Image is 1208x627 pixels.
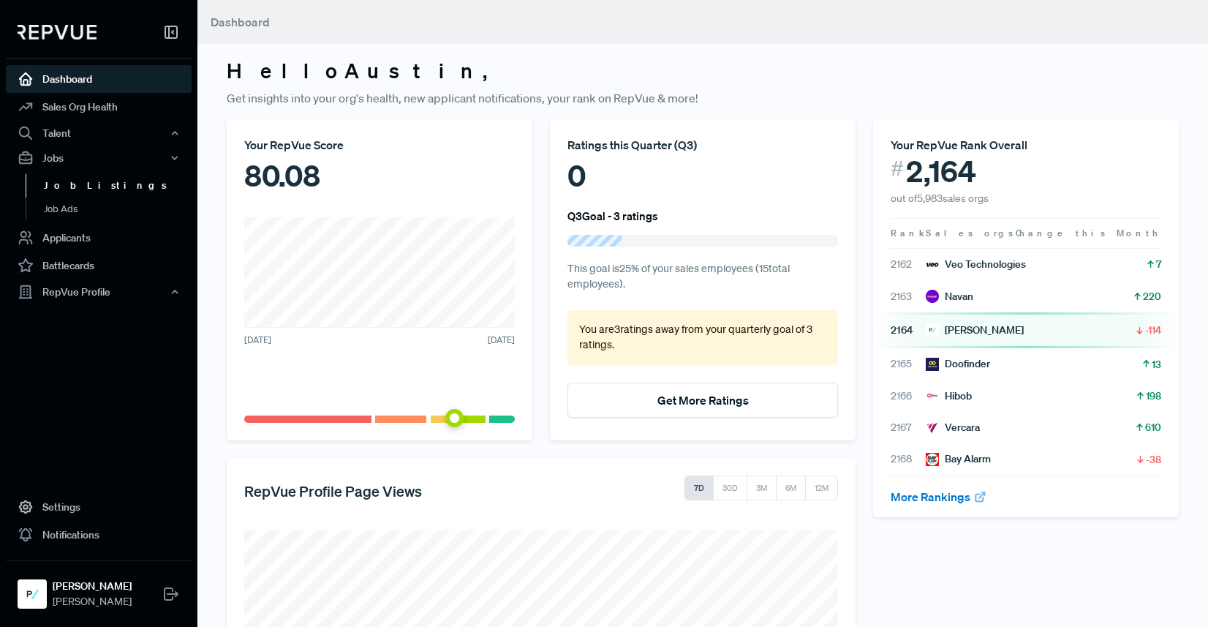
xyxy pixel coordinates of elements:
[926,290,939,303] img: Navan
[891,154,904,184] span: #
[906,154,976,189] span: 2,164
[6,279,192,304] button: RepVue Profile
[891,192,989,205] span: out of 5,983 sales orgs
[926,356,990,372] div: Doofinder
[891,451,926,467] span: 2168
[567,154,838,198] div: 0
[926,358,939,371] img: Doofinder
[926,289,973,304] div: Navan
[891,356,926,372] span: 2165
[6,93,192,121] a: Sales Org Health
[891,138,1027,152] span: Your RepVue Rank Overall
[926,453,939,466] img: Bay Alarm
[6,252,192,279] a: Battlecards
[805,476,838,500] button: 12M
[567,136,838,154] div: Ratings this Quarter ( Q3 )
[776,476,806,500] button: 6M
[6,121,192,146] button: Talent
[18,25,97,40] img: RepVue
[926,227,1016,239] span: Sales orgs
[891,289,926,304] span: 2163
[227,89,1179,107] p: Get insights into your org's health, new applicant notifications, your rank on RepVue & more!
[6,521,192,549] a: Notifications
[926,323,1024,338] div: [PERSON_NAME]
[26,198,211,221] a: Job Ads
[713,476,747,500] button: 30D
[1145,323,1161,337] span: -114
[926,421,939,435] img: Vercara
[1152,357,1161,372] span: 13
[244,334,271,347] span: [DATE]
[891,227,926,240] span: Rank
[747,476,777,500] button: 3M
[488,334,515,347] span: [DATE]
[926,389,939,402] img: Hibob
[926,258,939,271] img: Veo Technologies
[891,388,926,404] span: 2166
[211,15,270,29] span: Dashboard
[227,59,1179,83] h3: Hello Austin ,
[1146,388,1161,403] span: 198
[1156,257,1161,271] span: 7
[244,154,515,198] div: 80.08
[567,383,838,418] button: Get More Ratings
[6,493,192,521] a: Settings
[53,579,132,594] strong: [PERSON_NAME]
[891,257,926,272] span: 2162
[891,420,926,435] span: 2167
[6,560,192,615] a: Polly[PERSON_NAME][PERSON_NAME]
[1145,420,1161,435] span: 610
[53,594,132,609] span: [PERSON_NAME]
[6,65,192,93] a: Dashboard
[891,323,926,338] span: 2164
[579,322,826,353] p: You are 3 ratings away from your quarterly goal of 3 ratings .
[926,451,991,467] div: Bay Alarm
[1016,227,1161,239] span: Change this Month
[6,146,192,170] button: Jobs
[926,257,1026,272] div: Veo Technologies
[244,482,422,500] h5: RepVue Profile Page Views
[1143,289,1161,304] span: 220
[6,224,192,252] a: Applicants
[1146,452,1161,467] span: -38
[26,174,211,198] a: Job Listings
[891,489,987,504] a: More Rankings
[926,420,980,435] div: Vercara
[567,261,838,293] p: This goal is 25 % of your sales employees ( 15 total employees).
[20,582,44,606] img: Polly
[926,388,972,404] div: Hibob
[684,476,714,500] button: 7D
[567,209,658,222] h6: Q3 Goal - 3 ratings
[244,136,515,154] div: Your RepVue Score
[926,323,939,337] img: Polly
